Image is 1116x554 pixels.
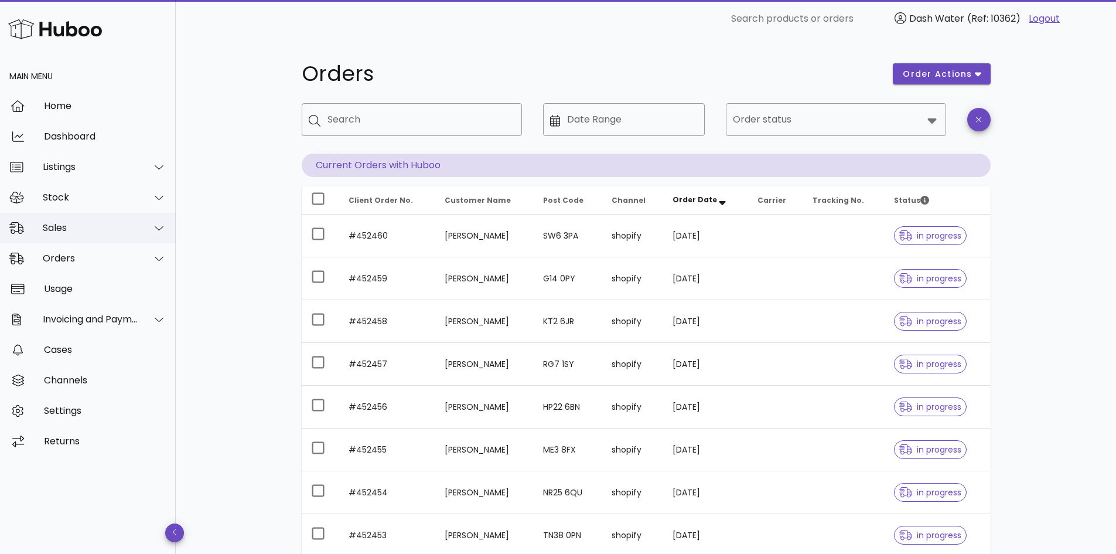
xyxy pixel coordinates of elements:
[339,257,435,300] td: #452459
[813,195,864,205] span: Tracking No.
[673,195,717,205] span: Order Date
[435,386,534,429] td: [PERSON_NAME]
[899,274,961,283] span: in progress
[899,360,961,368] span: in progress
[44,405,166,416] div: Settings
[1029,12,1060,26] a: Logout
[534,471,602,514] td: NR25 6QU
[602,386,663,429] td: shopify
[435,429,534,471] td: [PERSON_NAME]
[602,215,663,257] td: shopify
[602,300,663,343] td: shopify
[757,195,786,205] span: Carrier
[534,343,602,386] td: RG7 1SY
[803,186,885,215] th: Tracking No.
[43,222,138,233] div: Sales
[894,195,929,205] span: Status
[44,131,166,142] div: Dashboard
[44,436,166,447] div: Returns
[899,488,961,497] span: in progress
[663,186,749,215] th: Order Date: Sorted descending. Activate to remove sorting.
[899,531,961,539] span: in progress
[899,317,961,325] span: in progress
[534,186,602,215] th: Post Code
[663,300,749,343] td: [DATE]
[726,103,946,136] div: Order status
[302,154,991,177] p: Current Orders with Huboo
[612,195,646,205] span: Channel
[534,257,602,300] td: G14 0PY
[339,186,435,215] th: Client Order No.
[899,446,961,454] span: in progress
[43,253,138,264] div: Orders
[748,186,803,215] th: Carrier
[663,471,749,514] td: [DATE]
[339,429,435,471] td: #452455
[899,232,961,240] span: in progress
[44,344,166,355] div: Cases
[44,283,166,294] div: Usage
[445,195,511,205] span: Customer Name
[435,471,534,514] td: [PERSON_NAME]
[902,68,972,80] span: order actions
[435,186,534,215] th: Customer Name
[339,343,435,386] td: #452457
[44,375,166,386] div: Channels
[602,186,663,215] th: Channel
[534,386,602,429] td: HP22 6BN
[349,195,413,205] span: Client Order No.
[663,343,749,386] td: [DATE]
[435,257,534,300] td: [PERSON_NAME]
[899,403,961,411] span: in progress
[339,215,435,257] td: #452460
[339,471,435,514] td: #452454
[663,215,749,257] td: [DATE]
[43,192,138,203] div: Stock
[663,386,749,429] td: [DATE]
[43,314,138,325] div: Invoicing and Payments
[885,186,990,215] th: Status
[435,300,534,343] td: [PERSON_NAME]
[543,195,583,205] span: Post Code
[534,429,602,471] td: ME3 8FX
[602,471,663,514] td: shopify
[967,12,1021,25] span: (Ref: 10362)
[339,300,435,343] td: #452458
[893,63,990,84] button: order actions
[435,343,534,386] td: [PERSON_NAME]
[44,100,166,111] div: Home
[302,63,879,84] h1: Orders
[663,257,749,300] td: [DATE]
[339,386,435,429] td: #452456
[602,343,663,386] td: shopify
[534,215,602,257] td: SW6 3PA
[534,300,602,343] td: KT2 6JR
[909,12,964,25] span: Dash Water
[602,429,663,471] td: shopify
[8,16,102,42] img: Huboo Logo
[663,429,749,471] td: [DATE]
[43,161,138,172] div: Listings
[435,215,534,257] td: [PERSON_NAME]
[602,257,663,300] td: shopify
